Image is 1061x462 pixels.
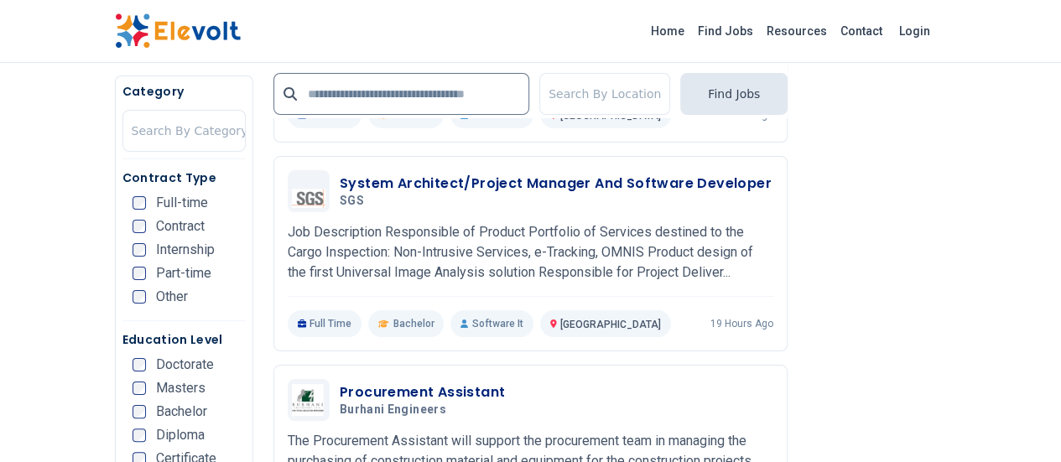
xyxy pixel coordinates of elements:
p: Software It [450,310,533,337]
input: Contract [133,220,146,233]
a: SGSSystem Architect/Project Manager And Software DeveloperSGSJob Description Responsible of Produ... [288,170,773,337]
input: Bachelor [133,405,146,418]
span: Bachelor [393,317,434,330]
p: Job Description Responsible of Product Portfolio of Services destined to the Cargo Inspection: No... [288,222,773,283]
input: Full-time [133,196,146,210]
span: Burhani Engineers [340,402,446,418]
button: Find Jobs [680,73,788,115]
span: Bachelor [156,405,207,418]
a: Login [889,14,940,48]
span: Internship [156,243,215,257]
span: Masters [156,382,205,395]
input: Doctorate [133,358,146,371]
iframe: Chat Widget [977,382,1061,462]
p: Full Time [288,310,362,337]
input: Part-time [133,267,146,280]
a: Resources [760,18,834,44]
span: Part-time [156,267,211,280]
input: Masters [133,382,146,395]
h5: Contract Type [122,169,246,186]
img: SGS [292,174,325,208]
span: Other [156,290,188,304]
span: Full-time [156,196,208,210]
span: Diploma [156,428,205,442]
h5: Education Level [122,331,246,348]
a: Contact [834,18,889,44]
h3: System Architect/Project Manager And Software Developer [340,174,772,194]
span: Doctorate [156,358,214,371]
a: Find Jobs [691,18,760,44]
h3: Procurement Assistant [340,382,505,402]
h5: Category [122,83,246,100]
img: Elevolt [115,13,241,49]
span: [GEOGRAPHIC_DATA] [560,319,661,330]
input: Other [133,290,146,304]
span: SGS [340,194,364,209]
a: Home [644,18,691,44]
p: 19 hours ago [710,317,773,330]
span: Contract [156,220,205,233]
img: Burhani Engineers [292,384,325,416]
input: Diploma [133,428,146,442]
input: Internship [133,243,146,257]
